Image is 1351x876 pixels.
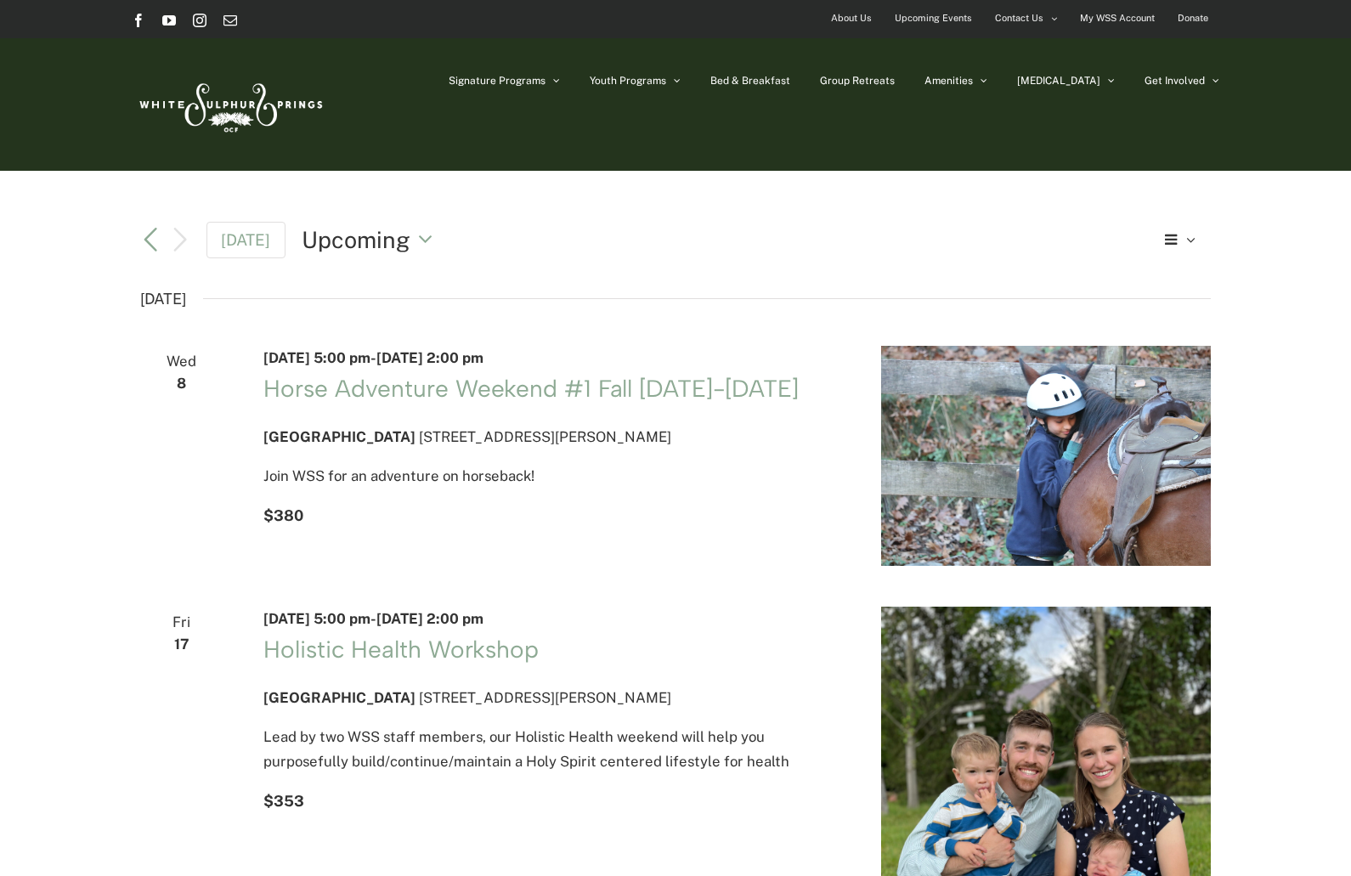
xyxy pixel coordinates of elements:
a: YouTube [162,14,176,27]
span: [DATE] 5:00 pm [263,349,370,366]
time: - [263,349,483,366]
span: 8 [140,371,223,396]
a: Signature Programs [449,38,560,123]
a: Email [223,14,237,27]
a: Group Retreats [820,38,895,123]
a: Holistic Health Workshop [263,635,539,664]
span: [GEOGRAPHIC_DATA] [263,428,415,445]
time: - [263,610,483,627]
time: [DATE] [140,285,186,313]
span: Signature Programs [449,76,545,86]
span: My WSS Account [1080,6,1155,31]
span: Group Retreats [820,76,895,86]
span: $380 [263,506,303,524]
img: White Sulphur Springs Logo [132,65,327,144]
a: Bed & Breakfast [710,38,790,123]
a: Previous Events [140,229,161,250]
span: Get Involved [1145,76,1205,86]
span: [STREET_ADDRESS][PERSON_NAME] [419,428,671,445]
a: Get Involved [1145,38,1219,123]
p: Lead by two WSS staff members, our Holistic Health weekend will help you purposefully build/conti... [263,725,840,775]
img: IMG_1414 [881,346,1211,566]
a: Youth Programs [590,38,681,123]
span: Wed [140,349,223,374]
button: Next Events [170,226,190,253]
span: [DATE] 5:00 pm [263,610,370,627]
nav: Main Menu [449,38,1219,123]
a: Facebook [132,14,145,27]
span: 17 [140,632,223,657]
a: Horse Adventure Weekend #1 Fall [DATE]-[DATE] [263,374,799,403]
button: Upcoming [302,223,442,256]
span: [GEOGRAPHIC_DATA] [263,689,415,706]
span: Upcoming [302,223,410,256]
span: Bed & Breakfast [710,76,790,86]
span: [STREET_ADDRESS][PERSON_NAME] [419,689,671,706]
span: [DATE] 2:00 pm [376,610,483,627]
span: [DATE] 2:00 pm [376,349,483,366]
p: Join WSS for an adventure on horseback! [263,464,840,489]
a: Amenities [924,38,987,123]
span: [MEDICAL_DATA] [1017,76,1100,86]
span: Upcoming Events [895,6,972,31]
span: Donate [1178,6,1208,31]
span: $353 [263,792,304,810]
a: [MEDICAL_DATA] [1017,38,1115,123]
span: Youth Programs [590,76,666,86]
span: Fri [140,610,223,635]
a: Instagram [193,14,206,27]
span: About Us [831,6,872,31]
span: Contact Us [995,6,1043,31]
a: [DATE] [206,222,286,258]
span: Amenities [924,76,973,86]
